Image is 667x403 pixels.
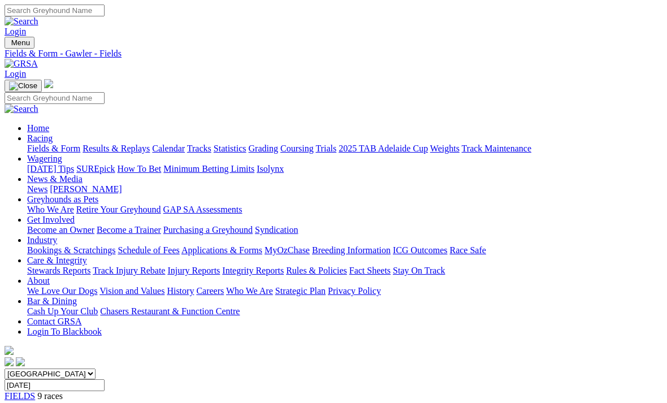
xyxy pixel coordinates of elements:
a: Home [27,123,49,133]
a: Schedule of Fees [118,245,179,255]
a: Trials [315,144,336,153]
input: Select date [5,379,105,391]
a: History [167,286,194,296]
input: Search [5,92,105,104]
a: 2025 TAB Adelaide Cup [339,144,428,153]
a: Chasers Restaurant & Function Centre [100,306,240,316]
img: Close [9,81,37,90]
a: Track Injury Rebate [93,266,165,275]
a: Strategic Plan [275,286,326,296]
a: Racing [27,133,53,143]
a: Bookings & Scratchings [27,245,115,255]
a: Calendar [152,144,185,153]
a: GAP SA Assessments [163,205,242,214]
a: Fact Sheets [349,266,391,275]
a: Minimum Betting Limits [163,164,254,174]
input: Search [5,5,105,16]
button: Toggle navigation [5,37,34,49]
span: 9 races [37,391,63,401]
a: FIELDS [5,391,35,401]
a: Become an Owner [27,225,94,235]
div: Greyhounds as Pets [27,205,662,215]
a: MyOzChase [265,245,310,255]
button: Toggle navigation [5,80,42,92]
a: Tracks [187,144,211,153]
a: Fields & Form [27,144,80,153]
a: Weights [430,144,460,153]
img: logo-grsa-white.png [5,346,14,355]
a: Care & Integrity [27,255,87,265]
a: Careers [196,286,224,296]
a: Privacy Policy [328,286,381,296]
div: Get Involved [27,225,662,235]
a: Breeding Information [312,245,391,255]
a: About [27,276,50,285]
a: Become a Trainer [97,225,161,235]
img: facebook.svg [5,357,14,366]
img: twitter.svg [16,357,25,366]
a: Who We Are [226,286,273,296]
a: Login [5,27,26,36]
a: Integrity Reports [222,266,284,275]
a: Track Maintenance [462,144,531,153]
div: Racing [27,144,662,154]
a: ICG Outcomes [393,245,447,255]
a: Results & Replays [83,144,150,153]
a: Coursing [280,144,314,153]
div: Industry [27,245,662,255]
a: Login [5,69,26,79]
a: Get Involved [27,215,75,224]
a: Fields & Form - Gawler - Fields [5,49,662,59]
a: Contact GRSA [27,317,81,326]
div: Wagering [27,164,662,174]
img: GRSA [5,59,38,69]
div: Bar & Dining [27,306,662,317]
a: Industry [27,235,57,245]
img: Search [5,104,38,114]
a: Race Safe [449,245,486,255]
a: Who We Are [27,205,74,214]
img: Search [5,16,38,27]
div: About [27,286,662,296]
img: logo-grsa-white.png [44,79,53,88]
a: Injury Reports [167,266,220,275]
a: [DATE] Tips [27,164,74,174]
a: Bar & Dining [27,296,77,306]
a: Greyhounds as Pets [27,194,98,204]
a: Rules & Policies [286,266,347,275]
a: Grading [249,144,278,153]
span: Menu [11,38,30,47]
div: News & Media [27,184,662,194]
a: Retire Your Greyhound [76,205,161,214]
a: Cash Up Your Club [27,306,98,316]
div: Care & Integrity [27,266,662,276]
a: News [27,184,47,194]
a: Vision and Values [99,286,164,296]
a: How To Bet [118,164,162,174]
a: Syndication [255,225,298,235]
a: Applications & Forms [181,245,262,255]
a: [PERSON_NAME] [50,184,122,194]
a: Wagering [27,154,62,163]
a: Isolynx [257,164,284,174]
a: We Love Our Dogs [27,286,97,296]
a: Purchasing a Greyhound [163,225,253,235]
a: Statistics [214,144,246,153]
a: Stewards Reports [27,266,90,275]
a: Login To Blackbook [27,327,102,336]
a: SUREpick [76,164,115,174]
a: News & Media [27,174,83,184]
a: Stay On Track [393,266,445,275]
